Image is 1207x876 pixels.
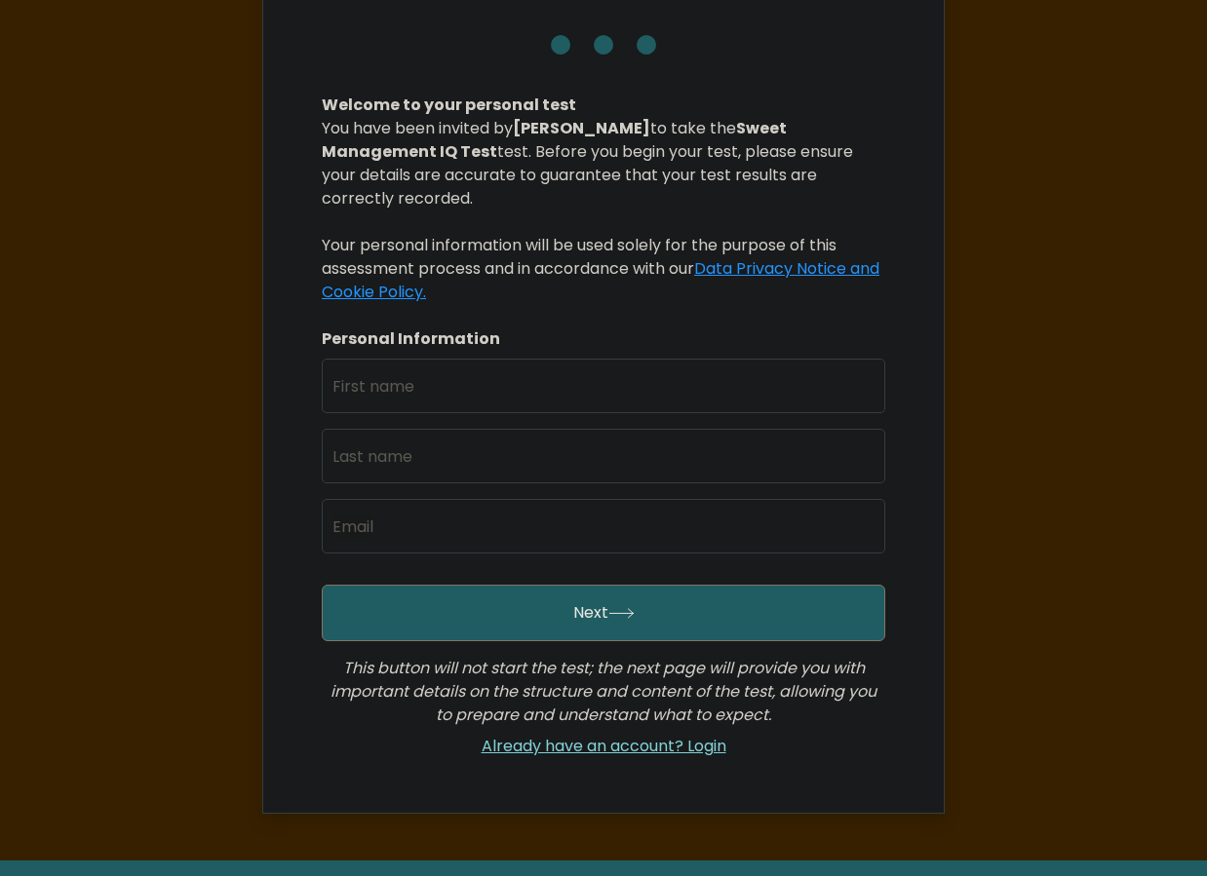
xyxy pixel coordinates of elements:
a: Already have an account? Login [474,735,734,757]
button: Next [322,585,885,641]
div: You have been invited by to take the test. Before you begin your test, please ensure your details... [322,117,885,304]
div: Personal Information [322,327,885,351]
div: Welcome to your personal test [322,94,885,117]
input: Last name [322,429,885,483]
input: First name [322,359,885,413]
a: Data Privacy Notice and Cookie Policy. [322,257,879,303]
b: Sweet Management IQ Test [322,117,787,163]
b: [PERSON_NAME] [513,117,650,139]
input: Email [322,499,885,553]
i: This button will not start the test; the next page will provide you with important details on the... [331,657,876,726]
